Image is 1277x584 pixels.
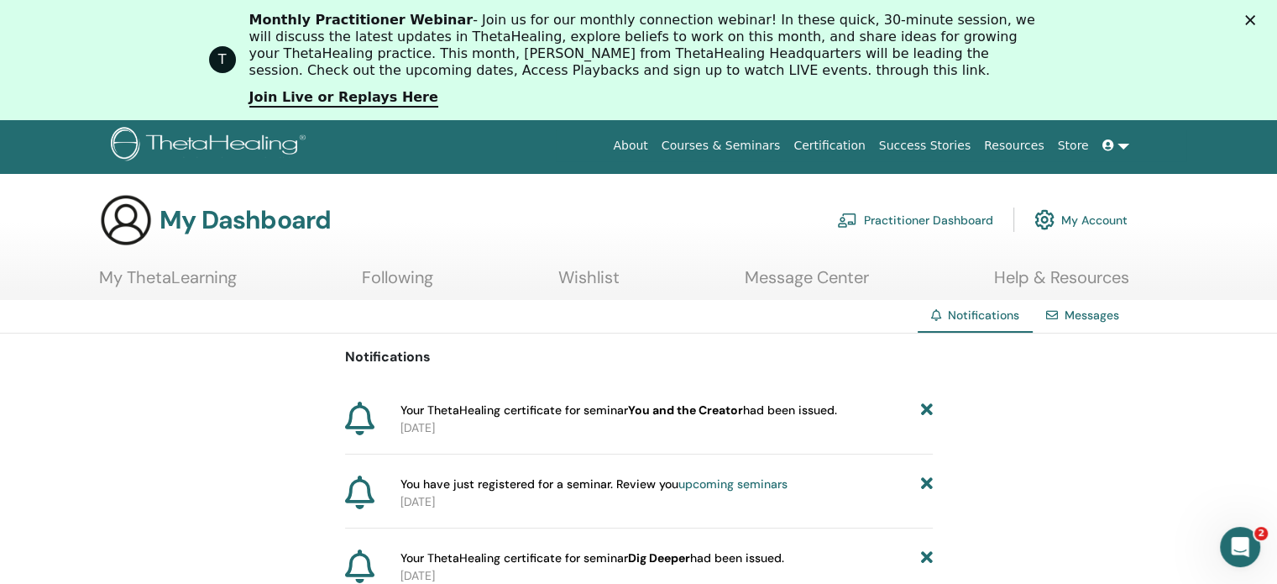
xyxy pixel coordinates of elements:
a: Help & Resources [994,267,1129,300]
a: Success Stories [872,130,977,161]
a: Practitioner Dashboard [837,201,993,238]
a: Courses & Seminars [655,130,788,161]
a: My Account [1034,201,1128,238]
img: generic-user-icon.jpg [99,193,153,247]
a: Resources [977,130,1051,161]
span: You have just registered for a seminar. Review you [400,476,788,493]
a: Store [1051,130,1096,161]
a: Certification [787,130,871,161]
a: Wishlist [558,267,620,300]
a: Following [362,267,433,300]
div: Profile image for ThetaHealing [209,46,236,73]
img: cog.svg [1034,205,1055,234]
p: [DATE] [400,493,933,511]
a: Join Live or Replays Here [249,89,438,108]
a: upcoming seminars [678,476,788,492]
b: You and the Creator [628,402,743,418]
p: [DATE] [400,419,933,437]
a: Messages [1065,308,1119,323]
span: Notifications [948,308,1019,323]
h3: My Dashboard [160,205,331,235]
b: Dig Deeper [628,550,690,566]
span: Your ThetaHealing certificate for seminar had been issued. [400,550,784,567]
img: logo.png [111,127,311,165]
span: 2 [1254,527,1268,540]
a: My ThetaLearning [99,267,237,300]
a: Message Center [745,267,869,300]
div: - Join us for our monthly connection webinar! In these quick, 30-minute session, we will discuss ... [249,12,1042,79]
a: About [606,130,654,161]
p: Notifications [345,347,933,367]
span: Your ThetaHealing certificate for seminar had been issued. [400,402,837,419]
b: Monthly Practitioner Webinar [249,12,474,28]
div: Close [1245,15,1262,25]
img: chalkboard-teacher.svg [837,213,857,228]
iframe: Intercom live chat [1220,527,1260,567]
